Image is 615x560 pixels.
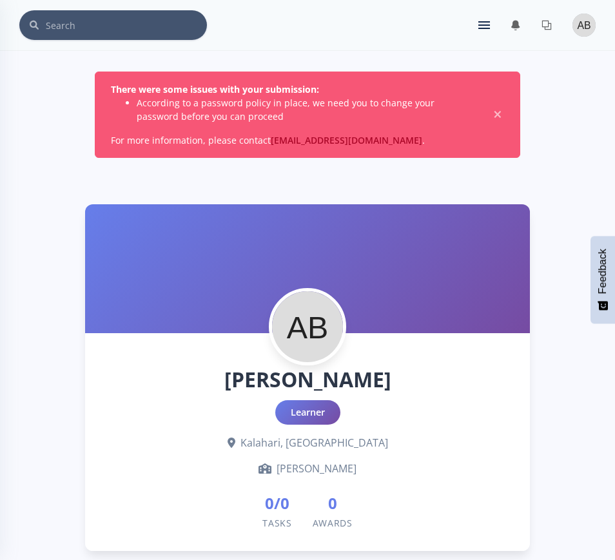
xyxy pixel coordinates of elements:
div: Learner [275,400,340,425]
a: [EMAIL_ADDRESS][DOMAIN_NAME] [271,134,422,146]
button: Feedback - Show survey [591,236,615,323]
li: According to a password policy in place, we need you to change your password before you can proceed [137,96,473,123]
span: 0/0 [262,492,292,515]
a: Image placeholder [562,11,596,39]
img: Profile Picture [272,291,343,362]
img: Image placeholder [572,14,596,37]
button: Close [491,108,504,121]
h1: [PERSON_NAME] [106,364,509,395]
div: [PERSON_NAME] [106,461,509,476]
span: Feedback [597,249,609,294]
span: × [491,108,504,121]
div: Kalahari, [GEOGRAPHIC_DATA] [106,435,509,450]
span: Awards [313,517,353,529]
strong: There were some issues with your submission: [111,83,319,95]
input: Search [46,10,207,40]
div: For more information, please contact . [95,72,520,158]
span: 0 [313,492,353,515]
span: Tasks [262,517,292,529]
